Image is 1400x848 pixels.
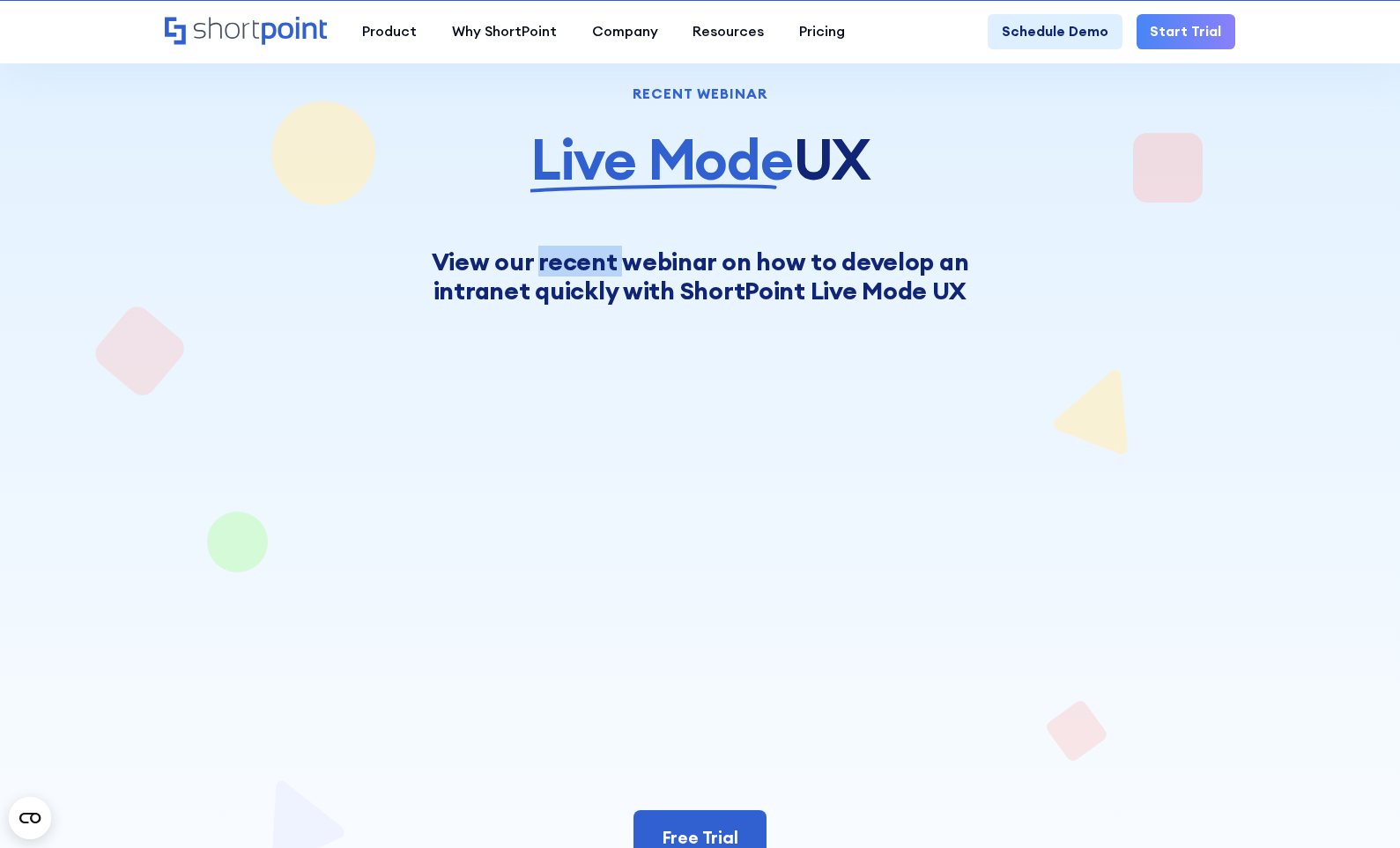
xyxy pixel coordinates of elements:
[315,247,1085,306] h2: View our recent webinar on how to develop an intranet quickly with ShortPoint Live Mode UX
[252,87,1148,101] div: Recent Webinar
[675,14,781,49] a: Resources
[344,14,434,49] a: Product
[252,129,1148,190] h1: UX
[165,17,328,48] a: Home
[693,21,764,42] div: Resources
[350,388,1050,782] iframe: ShortPoint Live Mode UX Webinar
[362,21,417,42] div: Product
[592,21,658,42] div: Company
[574,14,676,49] a: Company
[781,14,863,49] a: Pricing
[530,129,793,190] span: Live Mode
[434,14,574,49] a: Why ShortPoint
[1137,14,1236,49] a: Start Trial
[799,21,845,42] div: Pricing
[988,14,1122,49] a: Schedule Demo
[1083,644,1400,848] iframe: Chat Widget
[452,21,557,42] div: Why ShortPoint
[9,797,51,839] button: Open CMP widget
